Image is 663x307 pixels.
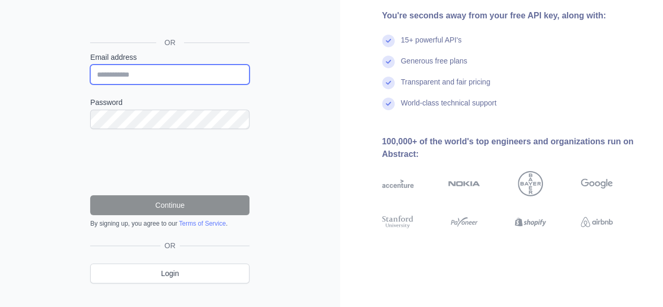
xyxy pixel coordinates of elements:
[401,56,468,77] div: Generous free plans
[515,214,547,230] img: shopify
[401,77,491,98] div: Transparent and fair pricing
[382,98,395,110] img: check mark
[382,214,414,230] img: stanford university
[156,37,184,48] span: OR
[90,142,249,183] iframe: reCAPTCHA
[382,135,647,161] div: 100,000+ of the world's top engineers and organizations run on Abstract:
[85,7,253,30] iframe: Sign in with Google Button
[160,240,180,251] span: OR
[382,35,395,47] img: check mark
[90,219,249,228] div: By signing up, you agree to our .
[448,171,480,196] img: nokia
[382,56,395,68] img: check mark
[581,214,613,230] img: airbnb
[382,9,647,22] div: You're seconds away from your free API key, along with:
[382,171,414,196] img: accenture
[518,171,543,196] img: bayer
[90,97,249,108] label: Password
[179,220,225,227] a: Terms of Service
[90,52,249,62] label: Email address
[90,195,249,215] button: Continue
[401,35,462,56] div: 15+ powerful API's
[448,214,480,230] img: payoneer
[581,171,613,196] img: google
[90,263,249,283] a: Login
[382,77,395,89] img: check mark
[401,98,497,119] div: World-class technical support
